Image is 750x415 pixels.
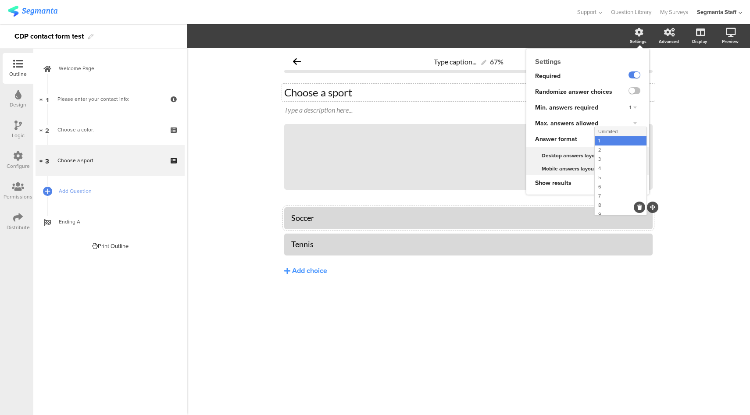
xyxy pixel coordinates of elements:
div: Choose a color. [57,125,162,134]
div: 67% [490,57,504,66]
span: 9 [598,211,601,218]
span: Max. answers allowed [535,119,598,128]
div: Settings [630,38,646,45]
span: Answer format [535,135,577,144]
span: 4 [598,165,601,172]
span: Welcome Page [59,64,171,73]
div: Print Outline [92,242,129,250]
a: 3 Choose a sport [36,145,185,176]
a: Ending A [36,206,185,237]
div: Advanced [659,38,679,45]
span: 1 [598,137,600,144]
span: Required [535,71,561,81]
div: Configure [7,162,30,170]
span: 3 [45,156,49,165]
div: Type a description here... [284,106,653,114]
div: Choose a sport [57,156,162,165]
div: Preview [722,38,739,45]
span: 1 [46,94,49,104]
div: CDP contact form test [14,29,84,43]
a: 2 Choose a color. [36,114,185,145]
div: Soccer [291,213,646,223]
div: Distribute [7,223,30,231]
span: Add Question [59,187,171,195]
div: Design [10,101,26,109]
span: 2 [45,125,49,135]
img: segmanta logo [8,6,57,17]
div: Please enter your contact info: [57,95,162,103]
span: Randomize answer choices [535,87,612,96]
span: 8 [598,202,601,209]
div: Display [692,38,707,45]
button: Add choice [284,260,653,282]
div: Add choice [292,266,327,276]
div: Settings [526,57,649,67]
p: Choose a sport [284,86,653,99]
span: 3 [598,156,601,163]
span: Unlimited [598,128,618,135]
span: Desktop answers layout [542,152,600,160]
span: 5 [598,174,601,181]
div: Segmanta Staff [697,8,736,16]
span: Ending A [59,217,171,226]
span: 2 [598,146,601,153]
div: Outline [9,70,27,78]
span: Support [577,8,596,16]
div: Permissions [4,193,32,201]
span: Min. answers required [535,103,598,112]
span: Type caption... [434,57,476,66]
a: 1 Please enter your contact info: [36,84,185,114]
span: Mobile answers layout [542,165,596,173]
a: Welcome Page [36,53,185,84]
span: 6 [598,183,601,190]
div: Tennis [291,239,646,249]
span: 1 [629,104,632,111]
div: Logic [12,131,25,139]
span: 7 [598,192,601,199]
span: Show results [535,178,571,188]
